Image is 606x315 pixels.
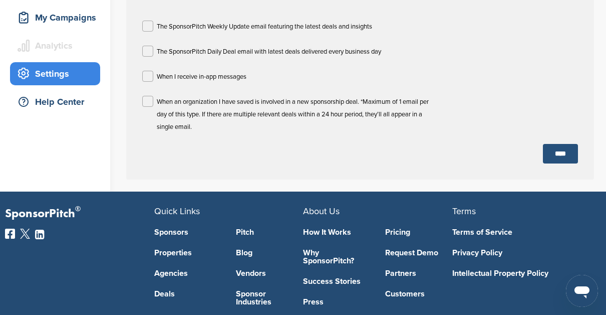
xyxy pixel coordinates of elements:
[5,207,154,221] p: SponsorPitch
[10,34,100,57] a: Analytics
[157,96,430,134] p: When an organization I have saved is involved in a new sponsorship deal. *Maximum of 1 email per ...
[303,249,370,265] a: Why SponsorPitch?
[154,269,221,277] a: Agencies
[5,229,15,239] img: Facebook
[10,62,100,85] a: Settings
[385,228,452,236] a: Pricing
[452,228,586,236] a: Terms of Service
[10,90,100,113] a: Help Center
[452,269,586,277] a: Intellectual Property Policy
[154,228,221,236] a: Sponsors
[303,206,340,217] span: About Us
[303,298,370,306] a: Press
[15,93,100,111] div: Help Center
[303,277,370,285] a: Success Stories
[385,269,452,277] a: Partners
[15,65,100,83] div: Settings
[157,21,372,33] p: The SponsorPitch Weekly Update email featuring the latest deals and insights
[236,269,303,277] a: Vendors
[303,228,370,236] a: How It Works
[452,206,476,217] span: Terms
[20,229,30,239] img: Twitter
[385,249,452,257] a: Request Demo
[10,6,100,29] a: My Campaigns
[154,206,200,217] span: Quick Links
[15,37,100,55] div: Analytics
[157,46,381,58] p: The SponsorPitch Daily Deal email with latest deals delivered every business day
[236,290,303,306] a: Sponsor Industries
[75,203,81,215] span: ®
[15,9,100,27] div: My Campaigns
[452,249,586,257] a: Privacy Policy
[236,249,303,257] a: Blog
[385,290,452,298] a: Customers
[154,249,221,257] a: Properties
[236,228,303,236] a: Pitch
[157,71,246,83] p: When I receive in-app messages
[566,275,598,307] iframe: Button to launch messaging window
[154,290,221,298] a: Deals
